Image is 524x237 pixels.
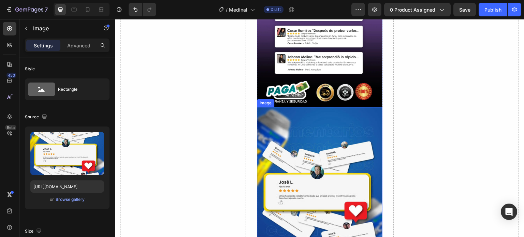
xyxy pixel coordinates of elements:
[143,81,158,87] div: Image
[384,3,451,16] button: 0 product assigned
[226,6,228,13] span: /
[459,7,470,13] span: Save
[115,19,524,237] iframe: Design area
[479,3,507,16] button: Publish
[5,125,16,130] div: Beta
[34,42,53,49] p: Settings
[58,82,100,97] div: Rectangle
[56,196,85,203] div: Browse gallery
[271,6,281,13] span: Draft
[229,6,247,13] span: Medinal
[3,3,51,16] button: 7
[129,3,156,16] div: Undo/Redo
[501,204,517,220] div: Open Intercom Messenger
[453,3,476,16] button: Save
[45,5,48,14] p: 7
[67,42,90,49] p: Advanced
[25,227,43,236] div: Size
[484,6,501,13] div: Publish
[33,24,91,32] p: Image
[50,195,54,204] span: or
[55,196,85,203] button: Browse gallery
[390,6,435,13] span: 0 product assigned
[25,113,48,122] div: Source
[25,66,35,72] div: Style
[6,73,16,78] div: 450
[30,132,104,175] img: preview-image
[30,180,104,193] input: https://example.com/image.jpg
